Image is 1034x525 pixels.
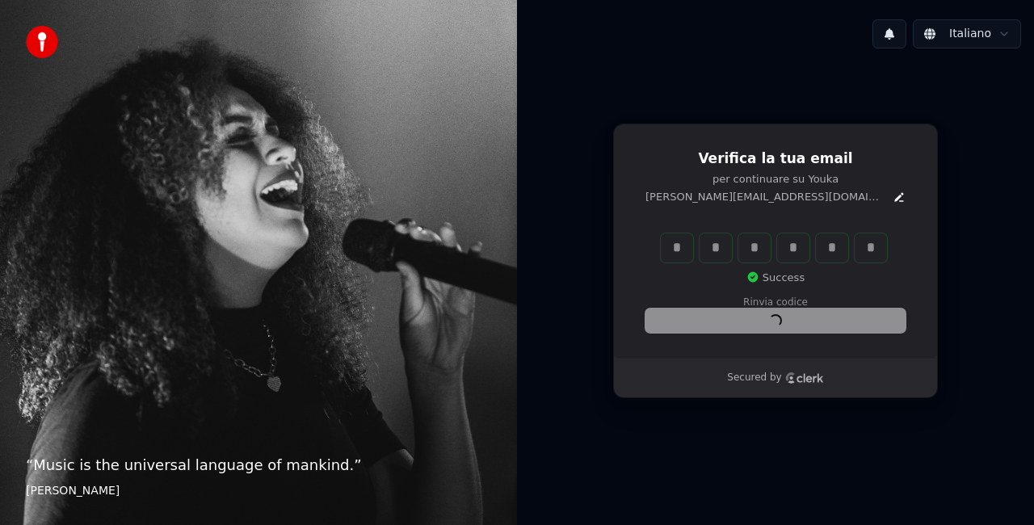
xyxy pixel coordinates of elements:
[645,172,906,187] p: per continuare su Youka
[26,483,491,499] footer: [PERSON_NAME]
[26,26,58,58] img: youka
[645,190,886,204] p: [PERSON_NAME][EMAIL_ADDRESS][DOMAIN_NAME]
[893,191,906,204] button: Edit
[727,372,781,384] p: Secured by
[645,149,906,169] h1: Verifica la tua email
[658,230,890,266] div: Verification code input
[26,454,491,477] p: “ Music is the universal language of mankind. ”
[746,271,805,285] p: Success
[785,372,824,384] a: Clerk logo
